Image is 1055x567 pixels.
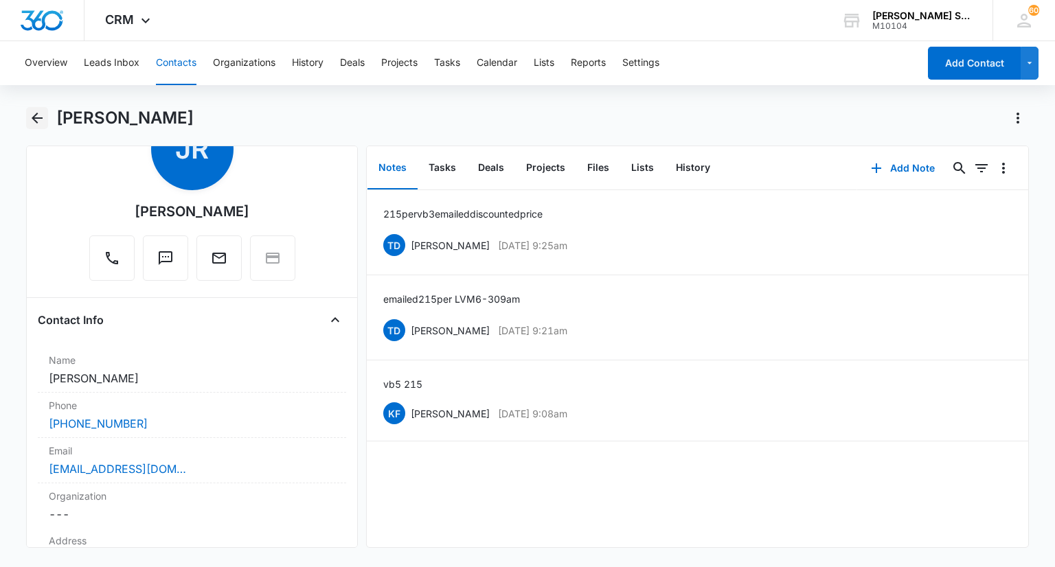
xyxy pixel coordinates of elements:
p: [PERSON_NAME] [411,323,490,338]
div: Phone[PHONE_NUMBER] [38,393,345,438]
button: History [292,41,324,85]
button: Leads Inbox [84,41,139,85]
button: History [665,147,721,189]
button: Add Contact [928,47,1021,80]
button: Text [143,235,188,281]
h1: [PERSON_NAME] [56,108,194,128]
button: Search... [949,157,971,179]
div: notifications count [1028,5,1039,16]
button: Overflow Menu [992,157,1014,179]
div: Email[EMAIL_ADDRESS][DOMAIN_NAME] [38,438,345,483]
div: [PERSON_NAME] [135,201,249,222]
span: JR [151,108,234,190]
button: Lists [620,147,665,189]
button: Calendar [477,41,517,85]
label: Phone [49,398,334,413]
button: Deals [340,41,365,85]
p: vb5 215 [383,377,422,391]
button: Reports [571,41,606,85]
dd: [PERSON_NAME] [49,370,334,386]
span: TD [383,319,405,341]
button: Back [26,107,47,129]
button: Tasks [434,41,460,85]
button: Lists [534,41,554,85]
p: [PERSON_NAME] [411,238,490,253]
button: Call [89,235,135,281]
button: Settings [622,41,659,85]
button: Contacts [156,41,196,85]
label: Address [49,533,334,548]
p: [DATE] 9:25am [498,238,567,253]
span: TD [383,234,405,256]
button: Notes [367,147,418,189]
p: [DATE] 9:21am [498,323,567,338]
button: Add Note [857,152,949,185]
button: Files [576,147,620,189]
p: [DATE] 9:08am [498,406,567,421]
a: [PHONE_NUMBER] [49,415,148,432]
span: 60 [1028,5,1039,16]
label: Name [49,353,334,367]
h4: Contact Info [38,312,104,328]
a: Call [89,257,135,268]
label: Email [49,443,334,458]
button: Projects [515,147,576,189]
button: Deals [467,147,515,189]
button: Organizations [213,41,275,85]
a: [EMAIL_ADDRESS][DOMAIN_NAME] [49,461,186,477]
button: Projects [381,41,418,85]
div: Name[PERSON_NAME] [38,347,345,393]
button: Close [324,309,346,331]
button: Tasks [418,147,467,189]
button: Email [196,235,242,281]
div: Organization--- [38,483,345,528]
button: Actions [1007,107,1029,129]
p: 215 per vb3 emailed discounted price [383,207,543,221]
button: Overview [25,41,67,85]
div: account id [872,21,973,31]
button: Filters [971,157,992,179]
span: KF [383,402,405,424]
a: Text [143,257,188,268]
span: CRM [105,12,134,27]
div: account name [872,10,973,21]
dd: --- [49,506,334,522]
p: emailed 215 per LVM 6-30 9am [383,292,520,306]
label: Organization [49,489,334,503]
a: Email [196,257,242,268]
p: [PERSON_NAME] [411,406,490,421]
